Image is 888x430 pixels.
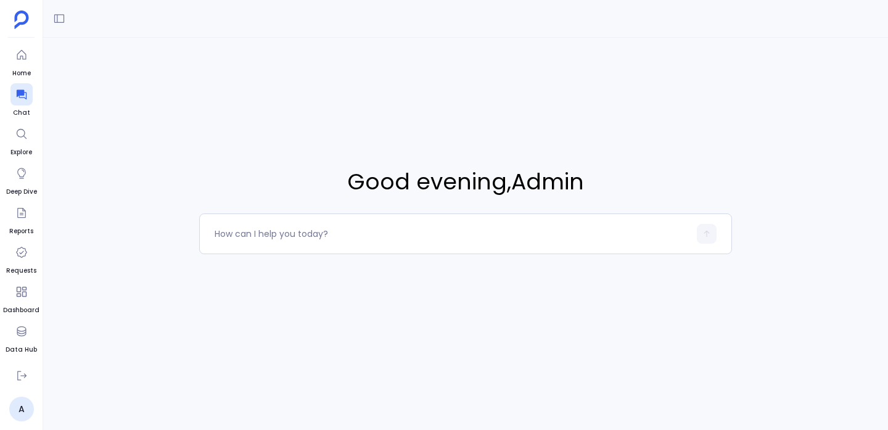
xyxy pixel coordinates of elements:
span: Reports [9,226,33,236]
span: Good evening , Admin [347,165,584,199]
span: Explore [10,147,33,157]
span: Dashboard [3,305,39,315]
a: Chat [10,83,33,118]
a: Reports [9,202,33,236]
a: Settings [7,360,36,394]
span: Requests [6,266,36,276]
a: Home [10,44,33,78]
span: Deep Dive [6,187,37,197]
a: Dashboard [3,281,39,315]
a: Explore [10,123,33,157]
span: Data Hub [6,345,37,355]
a: Requests [6,241,36,276]
a: Data Hub [6,320,37,355]
span: Chat [10,108,33,118]
a: Deep Dive [6,162,37,197]
a: A [9,397,34,421]
img: petavue logo [14,10,29,29]
span: Home [10,68,33,78]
